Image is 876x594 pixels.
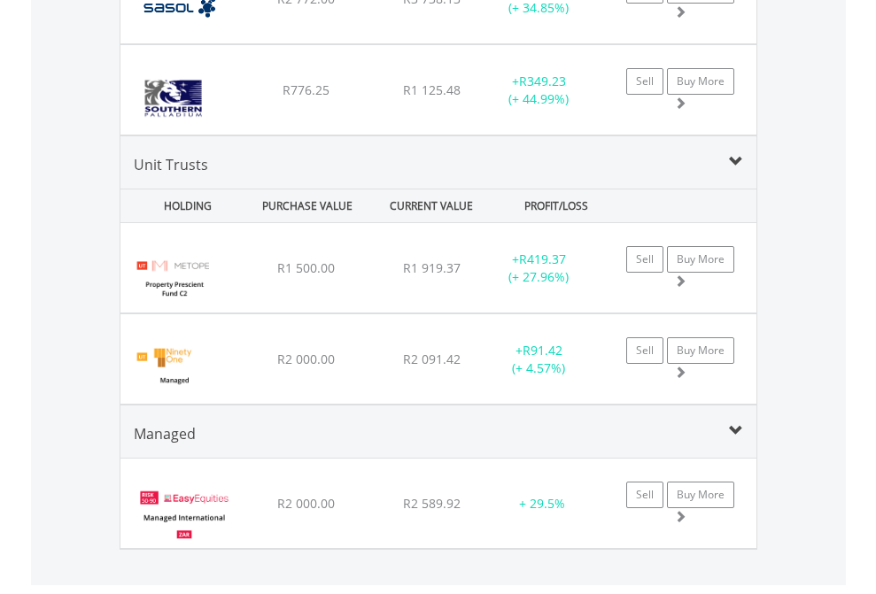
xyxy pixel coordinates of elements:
a: Buy More [667,246,734,273]
span: Unit Trusts [134,155,208,174]
div: CURRENT VALUE [371,189,492,222]
a: Sell [626,246,663,273]
img: EasyEquities%20Managed%20International%20ZAR.jpg [129,481,240,544]
a: Buy More [667,482,734,508]
div: PROFIT/LOSS [496,189,616,222]
span: R2 091.42 [403,351,461,367]
span: R2 000.00 [277,351,335,367]
img: UT.ZA.MMPC2.png [129,245,219,308]
div: PURCHASE VALUE [247,189,368,222]
span: R91.42 [523,342,562,359]
span: R1 919.37 [403,259,461,276]
span: R419.37 [519,251,566,267]
div: + 29.5% [497,495,587,513]
div: + (+ 4.57%) [484,342,594,377]
img: EQU.ZA.SDL.png [129,67,219,130]
div: + (+ 44.99%) [484,73,594,108]
span: R2 589.92 [403,495,461,512]
a: Sell [626,337,663,364]
span: R776.25 [283,81,329,98]
div: HOLDING [122,189,243,222]
a: Sell [626,482,663,508]
span: Managed [134,424,196,444]
span: R1 500.00 [277,259,335,276]
div: + (+ 27.96%) [484,251,594,286]
span: R1 125.48 [403,81,461,98]
span: R2 000.00 [277,495,335,512]
a: Buy More [667,337,734,364]
span: R349.23 [519,73,566,89]
a: Sell [626,68,663,95]
img: UT.ZA.MTBTE.png [129,336,219,399]
a: Buy More [667,68,734,95]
